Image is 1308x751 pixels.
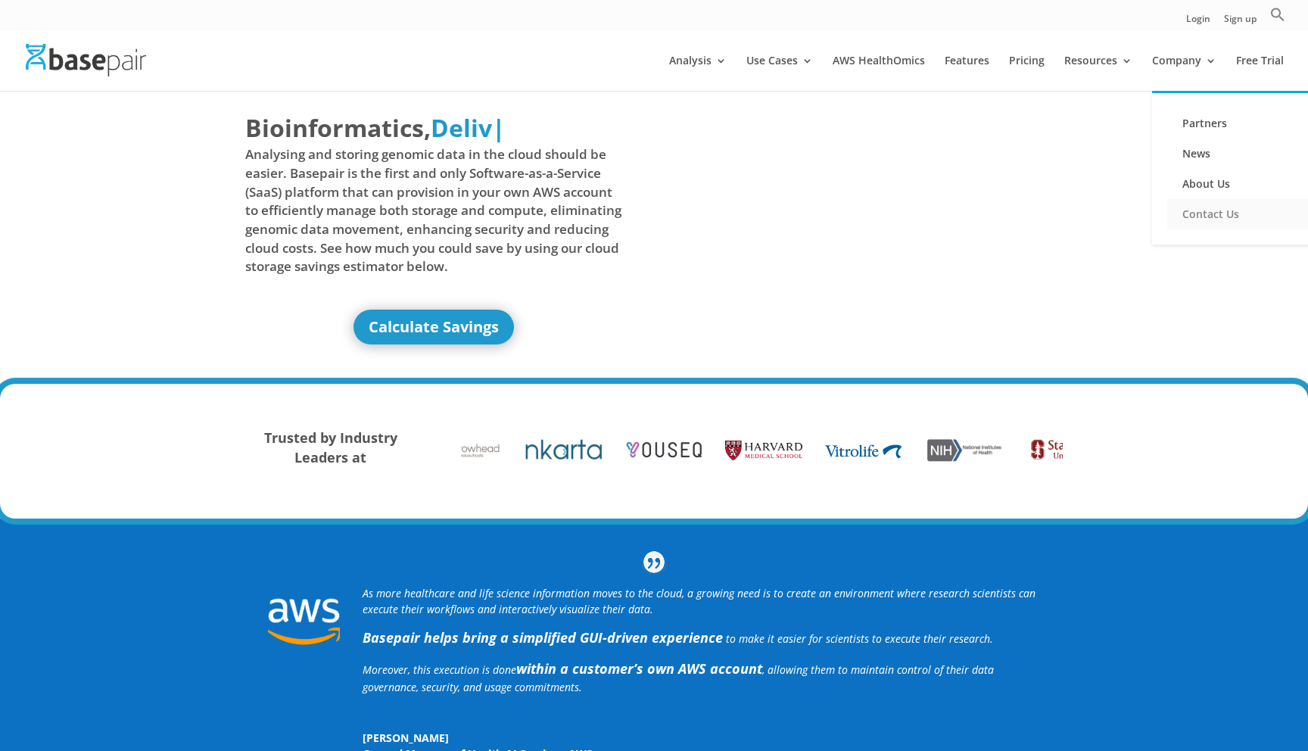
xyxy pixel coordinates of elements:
span: Moreover, this execution is done , allowing them to maintain control of their data governance, se... [363,662,994,694]
iframe: Drift Widget Chat Controller [1017,642,1290,733]
span: | [492,111,506,144]
a: Sign up [1224,14,1257,30]
a: Free Trial [1236,55,1284,91]
strong: Basepair helps bring a simplified GUI-driven experience [363,628,723,647]
a: Resources [1064,55,1132,91]
a: Pricing [1009,55,1045,91]
a: Search Icon Link [1270,7,1285,30]
b: within a customer’s own AWS account [516,659,762,678]
span: Bioinformatics, [245,111,431,145]
svg: Search [1270,7,1285,22]
a: Login [1186,14,1210,30]
span: [PERSON_NAME] [363,730,1040,746]
span: to make it easier for scientists to execute their research. [726,631,993,646]
a: Company [1152,55,1216,91]
a: Analysis [669,55,727,91]
img: Basepair [26,44,146,76]
span: Deliv [431,111,492,144]
a: AWS HealthOmics [833,55,925,91]
iframe: Basepair - NGS Analysis Simplified [665,111,1042,323]
a: Calculate Savings [353,310,514,344]
a: Features [945,55,989,91]
strong: Trusted by Industry Leaders at [264,428,397,466]
span: Analysing and storing genomic data in the cloud should be easier. Basepair is the first and only ... [245,145,622,276]
i: As more healthcare and life science information moves to the cloud, a growing need is to create a... [363,586,1035,616]
a: Use Cases [746,55,813,91]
